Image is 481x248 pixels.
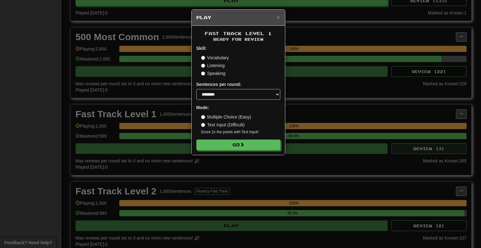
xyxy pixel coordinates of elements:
input: Vocabulary [201,56,205,60]
input: Speaking [201,71,205,76]
input: Text Input (Difficult) [201,123,205,127]
h5: Play [196,14,280,21]
strong: Mode: [196,105,209,110]
label: Vocabulary [201,55,229,61]
label: Sentences per round: [196,81,241,87]
button: Close [276,14,280,20]
label: Listening [201,62,225,69]
label: Multiple Choice (Easy) [201,114,251,120]
label: Speaking [201,70,225,77]
strong: Skill: [196,46,207,51]
input: Listening [201,64,205,68]
span: Fast Track Level 1 [205,31,272,36]
span: × [276,13,280,21]
small: Ready for Review [196,37,280,42]
small: Score 2x the points with Text Input ! [201,129,280,135]
button: Go [196,140,280,150]
label: Text Input (Difficult) [201,122,245,128]
input: Multiple Choice (Easy) [201,115,205,119]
